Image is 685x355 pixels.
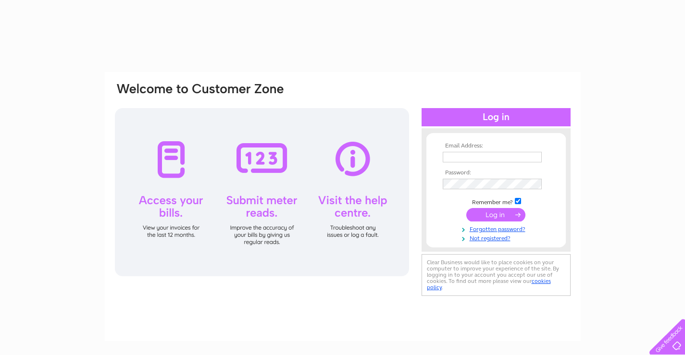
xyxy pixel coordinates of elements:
[440,196,552,206] td: Remember me?
[443,233,552,242] a: Not registered?
[443,224,552,233] a: Forgotten password?
[440,170,552,176] th: Password:
[427,278,551,291] a: cookies policy
[422,254,571,296] div: Clear Business would like to place cookies on your computer to improve your experience of the sit...
[466,208,525,221] input: Submit
[440,143,552,149] th: Email Address:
